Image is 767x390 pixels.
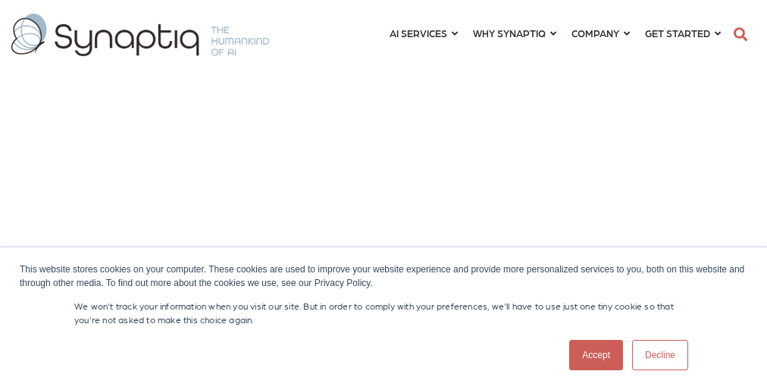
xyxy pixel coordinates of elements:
span: COMPANY [571,23,619,43]
a: Decline [632,340,688,370]
a: AI SERVICES [390,19,458,47]
nav: menu [382,8,728,62]
span: AI SERVICES [390,23,447,43]
a: Accept [569,340,623,370]
a: WHY SYNAPTIQ [473,19,556,47]
div: This website stores cookies on your computer. These cookies are used to improve your website expe... [20,263,747,290]
a: GET STARTED [645,19,721,47]
span: GET STARTED [645,23,710,43]
img: synaptiq logo-2 [11,14,269,56]
a: COMPANY [571,19,630,47]
span: WHY SYNAPTIQ [473,23,546,43]
p: We won't track your information when you visit our site. But in order to comply with your prefere... [74,299,693,326]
